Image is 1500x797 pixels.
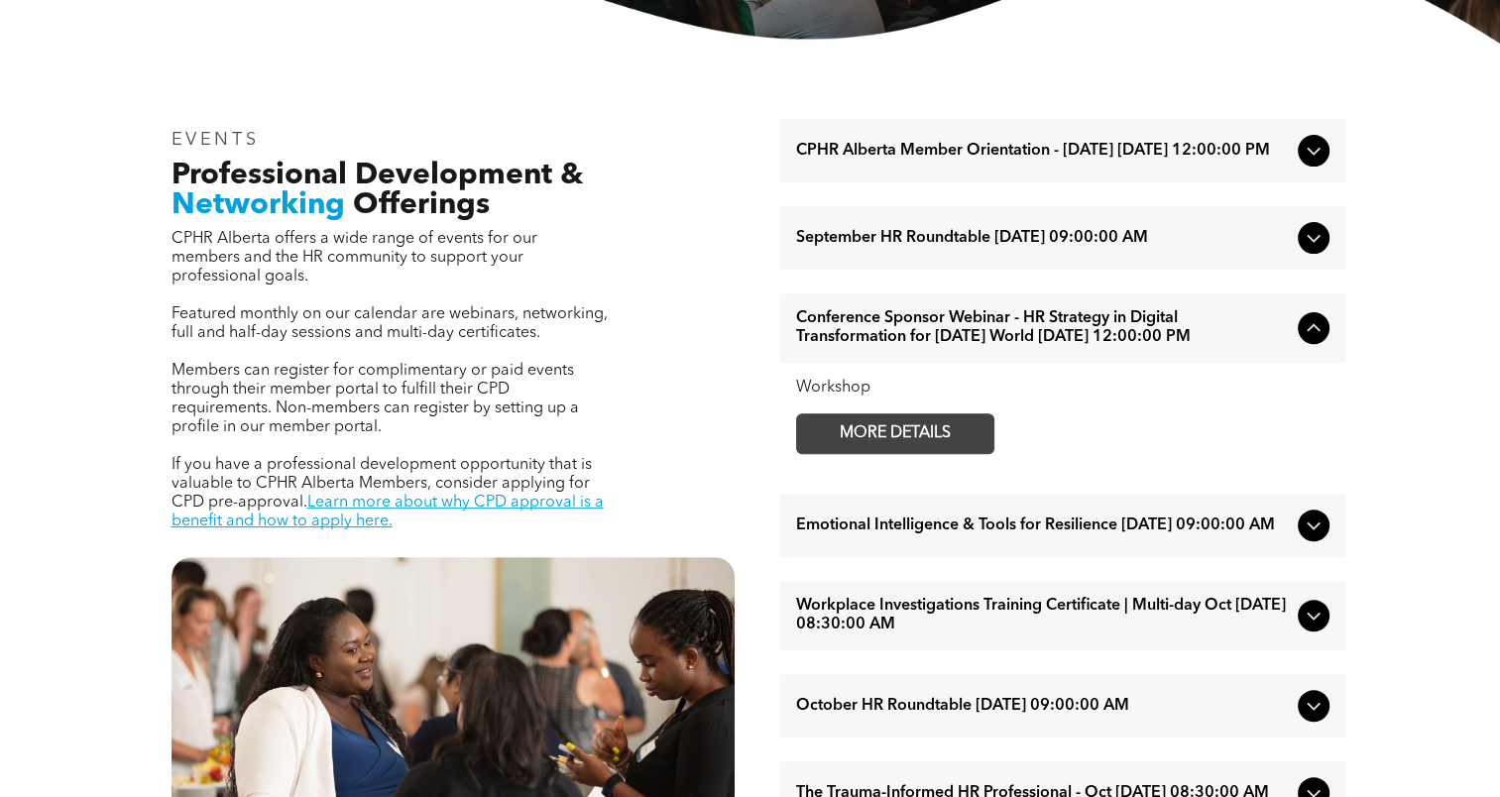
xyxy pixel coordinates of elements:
span: CPHR Alberta Member Orientation - [DATE] [DATE] 12:00:00 PM [796,142,1290,161]
span: Offerings [353,190,490,220]
span: October HR Roundtable [DATE] 09:00:00 AM [796,697,1290,716]
span: Networking [172,190,345,220]
span: Workplace Investigations Training Certificate | Multi-day Oct [DATE] 08:30:00 AM [796,597,1290,634]
div: Workshop [796,379,1329,398]
a: Learn more about why CPD approval is a benefit and how to apply here. [172,495,604,529]
span: Conference Sponsor Webinar - HR Strategy in Digital Transformation for [DATE] World [DATE] 12:00:... [796,309,1290,347]
a: MORE DETAILS [796,413,994,454]
span: EVENTS [172,131,260,149]
span: Members can register for complimentary or paid events through their member portal to fulfill thei... [172,363,579,435]
span: September HR Roundtable [DATE] 09:00:00 AM [796,229,1290,248]
span: MORE DETAILS [817,414,974,453]
span: CPHR Alberta offers a wide range of events for our members and the HR community to support your p... [172,231,537,285]
span: Professional Development & [172,161,583,190]
span: Featured monthly on our calendar are webinars, networking, full and half-day sessions and multi-d... [172,306,608,341]
span: If you have a professional development opportunity that is valuable to CPHR Alberta Members, cons... [172,457,592,511]
span: Emotional Intelligence & Tools for Resilience [DATE] 09:00:00 AM [796,516,1290,535]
